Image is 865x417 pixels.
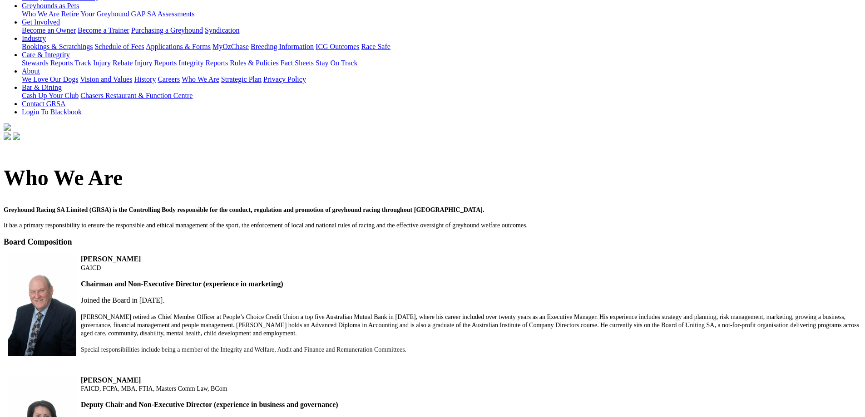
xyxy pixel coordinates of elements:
a: Bookings & Scratchings [22,43,93,50]
a: Breeding Information [251,43,314,50]
a: Industry [22,34,46,42]
span: GAICD [81,265,101,271]
span: It has a primary responsibility to ensure the responsible and ethical management of the sport, th... [4,222,528,229]
a: We Love Our Dogs [22,75,78,83]
a: Fact Sheets [281,59,314,67]
a: MyOzChase [213,43,249,50]
a: Purchasing a Greyhound [131,26,203,34]
p: Joined the Board in [DATE]. [4,254,861,353]
a: Stewards Reports [22,59,73,67]
a: Syndication [205,26,239,34]
a: Careers [158,75,180,83]
a: Greyhounds as Pets [22,2,79,10]
img: A7404483Print%20-%20Photo%20by%20Jon%20Wah.jpg [8,254,76,356]
a: Care & Integrity [22,51,70,59]
strong: Chairman and Non-Executive Director (experience in marketing) [81,280,283,288]
span: [PERSON_NAME] retired as Chief Member Officer at People’s Choice Credit Union a top five Australi... [81,314,859,337]
a: Stay On Track [316,59,357,67]
a: Applications & Forms [146,43,211,50]
a: Strategic Plan [221,75,262,83]
div: Care & Integrity [22,59,861,67]
a: Get Involved [22,18,60,26]
a: Privacy Policy [263,75,306,83]
a: Retire Your Greyhound [61,10,129,18]
strong: [PERSON_NAME] [81,376,141,384]
a: Become a Trainer [78,26,129,34]
a: About [22,67,40,75]
a: Rules & Policies [230,59,279,67]
a: Vision and Values [80,75,132,83]
a: Integrity Reports [178,59,228,67]
a: GAP SA Assessments [131,10,195,18]
div: Bar & Dining [22,92,861,100]
a: ICG Outcomes [316,43,359,50]
img: logo-grsa-white.png [4,123,11,131]
span: Special responsibilities include being a member of the Integrity and Welfare, Audit and Finance a... [81,346,406,353]
span: Who We Are [4,166,123,190]
a: Who We Are [22,10,59,18]
a: Contact GRSA [22,100,65,108]
a: Schedule of Fees [94,43,144,50]
div: Industry [22,43,861,51]
img: twitter.svg [13,132,20,140]
div: Get Involved [22,26,861,34]
div: About [22,75,861,83]
span: Greyhound Racing SA Limited (GRSA) is the Controlling Body responsible for the conduct, regulatio... [4,206,484,213]
a: Race Safe [361,43,390,50]
strong: Deputy Chair and Non-Executive Director (experience in business and governance) [81,401,338,408]
strong: [PERSON_NAME] [81,255,141,263]
a: Track Injury Rebate [74,59,133,67]
span: Board Composition [4,237,72,246]
a: Chasers Restaurant & Function Centre [80,92,193,99]
img: facebook.svg [4,132,11,140]
a: Login To Blackbook [22,108,82,116]
a: Who We Are [182,75,219,83]
a: Bar & Dining [22,83,62,91]
a: Injury Reports [134,59,177,67]
span: FAICD, FCPA, MBA, FTIA, Masters Comm Law, BCom [81,385,227,392]
a: History [134,75,156,83]
a: Become an Owner [22,26,76,34]
div: Greyhounds as Pets [22,10,861,18]
a: Cash Up Your Club [22,92,79,99]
